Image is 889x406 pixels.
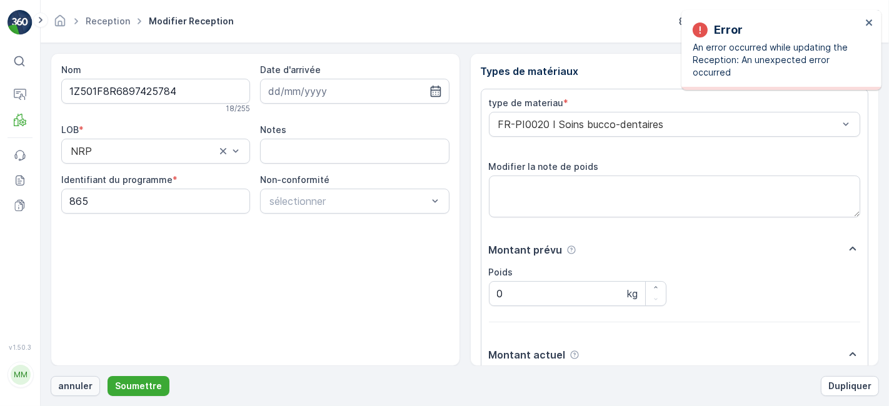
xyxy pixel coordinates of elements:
span: v 1.50.3 [8,344,33,351]
p: Montant prévu [489,242,563,257]
label: Notes [260,124,286,135]
label: Date d'arrivée [260,64,321,75]
label: Identifiant du programme [61,174,173,185]
p: An error occurred while updating the Reception: An unexpected error occurred [693,41,861,79]
p: Montant actuel [489,347,566,362]
button: Soumettre [108,376,169,396]
div: Aide Icône d'info-bulle [570,350,580,360]
label: Poids [489,267,513,277]
p: sélectionner [269,194,427,209]
div: Aide Icône d'info-bulle [566,245,576,255]
a: Page d'accueil [53,19,67,29]
button: annuler [51,376,100,396]
label: LOB [61,124,79,135]
label: Non-conformité [260,174,329,185]
label: Modifier la note de poids [489,161,599,172]
button: Dupliquer [821,376,879,396]
img: logo [8,10,33,35]
p: Error [714,21,743,39]
p: Dupliquer [828,380,871,392]
span: Modifier Reception [146,15,236,27]
button: MM [8,354,33,396]
p: Soumettre [115,380,162,392]
p: kg [627,286,638,301]
label: Nom [61,64,81,75]
button: close [865,17,874,29]
div: MM [11,365,31,385]
a: Reception [86,16,130,26]
p: annuler [58,380,93,392]
p: 18 / 255 [226,104,250,114]
p: Types de matériaux [481,64,869,79]
label: type de materiau [489,97,564,108]
input: dd/mm/yyyy [260,79,449,104]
